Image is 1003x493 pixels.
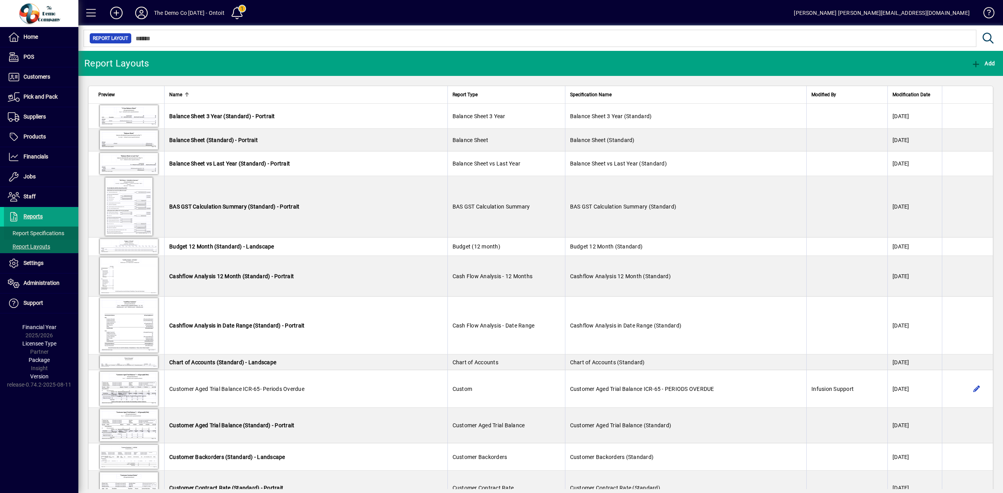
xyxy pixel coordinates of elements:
span: BAS GST Calculation Summary (Standard) [570,203,677,210]
span: Balance Sheet vs Last Year (Standard) [570,160,667,167]
span: Balance Sheet [453,137,488,143]
button: Add [104,6,129,20]
div: Report Layouts [84,57,149,70]
span: Balance Sheet vs Last Year [453,160,521,167]
td: [DATE] [887,129,942,151]
span: Customer Backorders (Standard) [570,454,654,460]
span: Budget 12 Month (Standard) - Landscape [169,243,274,250]
span: Suppliers [24,113,46,120]
a: Support [4,293,78,313]
td: [DATE] [887,151,942,176]
span: Cashflow Analysis 12 Month (Standard) - Portrait [169,273,294,279]
a: Home [4,27,78,47]
a: Jobs [4,167,78,187]
div: Report Type [453,90,560,99]
span: Balance Sheet (Standard) - Portrait [169,137,258,143]
td: [DATE] [887,370,942,408]
div: Specification Name [570,90,802,99]
span: Custom [453,386,473,392]
span: Report Layouts [8,243,50,250]
span: Package [29,357,50,363]
span: Customer Aged Trial Balance ICR-65- Periods Overdue [169,386,304,392]
td: [DATE] [887,443,942,471]
span: Budget 12 Month (Standard) [570,243,643,250]
div: Modification Date [893,90,937,99]
a: Administration [4,273,78,293]
span: Budget (12 month) [453,243,500,250]
span: Specification Name [570,90,612,99]
span: Version [30,373,49,380]
span: Reports [24,213,43,220]
span: Balance Sheet vs Last Year (Standard) - Portrait [169,160,290,167]
span: Customer Backorders (Standard) - Landscape [169,454,285,460]
td: [DATE] [887,297,942,354]
span: Pick and Pack [24,94,58,100]
a: Staff [4,187,78,207]
span: Modified By [811,90,836,99]
span: Financials [24,153,48,160]
span: Administration [24,280,60,286]
span: Balance Sheet (Standard) [570,137,635,143]
span: BAS GST Calculation Summary (Standard) - Portrait [169,203,299,210]
button: Add [969,56,997,70]
a: Report Layouts [4,240,78,253]
span: POS [24,54,34,60]
span: Cashflow Analysis in Date Range (Standard) [570,322,682,329]
span: Preview [98,90,115,99]
div: The Demo Co [DATE] - Ontoit [154,7,224,19]
td: [DATE] [887,354,942,370]
div: Name [169,90,443,99]
span: Balance Sheet 3 Year [453,113,505,119]
span: Products [24,133,46,140]
span: Cashflow Analysis 12 Month (Standard) [570,273,671,279]
span: Balance Sheet 3 Year (Standard) [570,113,652,119]
span: Cash Flow Analysis - 12 Months [453,273,533,279]
span: Financial Year [22,324,56,330]
td: [DATE] [887,256,942,297]
span: Add [971,60,995,67]
span: Customer Contract Rate (Standard) - Portrait [169,485,283,491]
span: Licensee Type [22,340,56,347]
span: Infusion Support [811,386,854,392]
span: Settings [24,260,43,266]
span: Report Type [453,90,478,99]
div: [PERSON_NAME] [PERSON_NAME][EMAIL_ADDRESS][DOMAIN_NAME] [794,7,970,19]
span: Chart of Accounts (Standard) - Landscape [169,359,276,365]
a: Products [4,127,78,147]
span: Home [24,34,38,40]
a: Pick and Pack [4,87,78,107]
span: Balance Sheet 3 Year (Standard) - Portrait [169,113,275,119]
span: Report Specifications [8,230,64,236]
span: Chart of Accounts (Standard) [570,359,645,365]
span: Customer Contract Rate (Standard) [570,485,660,491]
td: [DATE] [887,176,942,238]
a: POS [4,47,78,67]
a: Settings [4,254,78,273]
td: [DATE] [887,104,942,129]
span: Cashflow Analysis in Date Range (Standard) - Portrait [169,322,304,329]
span: Customer Aged Trial Balance (Standard) - Portrait [169,422,294,428]
a: Suppliers [4,107,78,127]
span: Cash Flow Analysis - Date Range [453,322,535,329]
span: Support [24,300,43,306]
span: Customer Aged Trial Balance [453,422,525,428]
span: Customer Aged Trial Balance (Standard) [570,422,672,428]
span: Chart of Accounts [453,359,498,365]
span: Jobs [24,173,36,180]
td: [DATE] [887,238,942,256]
span: Staff [24,193,36,200]
span: Modification Date [893,90,930,99]
a: Customers [4,67,78,87]
a: Financials [4,147,78,167]
button: Profile [129,6,154,20]
button: Edit [970,383,983,395]
span: Report Layout [93,34,128,42]
span: Customers [24,74,50,80]
span: Customer Contract Rate [453,485,514,491]
span: Customer Backorders [453,454,507,460]
a: Knowledge Base [978,2,993,27]
span: BAS GST Calculation Summary [453,203,530,210]
span: Customer Aged Trial Balance ICR-65 - PERIODS OVERDUE [570,386,714,392]
td: [DATE] [887,408,942,443]
a: Report Specifications [4,227,78,240]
